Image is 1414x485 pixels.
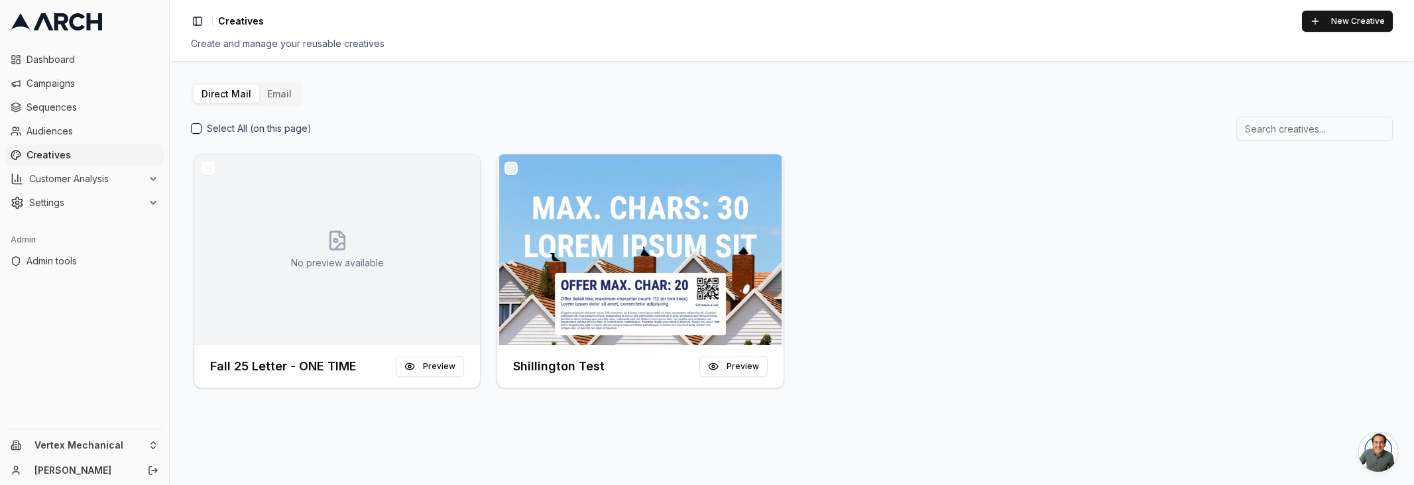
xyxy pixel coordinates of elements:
button: New Creative [1302,11,1393,32]
span: Creatives [218,15,264,28]
a: Creatives [5,144,164,166]
p: No preview available [291,256,384,270]
button: Preview [396,356,464,377]
h3: Fall 25 Letter - ONE TIME [210,357,357,376]
span: Customer Analysis [29,172,143,186]
button: Direct Mail [194,85,259,103]
input: Search creatives... [1236,117,1393,140]
a: [PERSON_NAME] [34,464,133,477]
h3: Shillington Test [513,357,605,376]
span: Audiences [27,125,158,138]
a: Audiences [5,121,164,142]
button: Customer Analysis [5,168,164,189]
div: Create and manage your reusable creatives [191,37,1393,50]
a: Dashboard [5,49,164,70]
span: Sequences [27,101,158,114]
span: Creatives [27,148,158,162]
span: Admin tools [27,254,158,268]
label: Select All (on this page) [207,122,312,135]
button: Vertex Mechanical [5,435,164,456]
a: Sequences [5,97,164,118]
img: Front creative for Shillington Test [497,154,783,345]
svg: No creative preview [327,230,348,251]
div: Admin [5,229,164,250]
a: Admin tools [5,250,164,272]
span: Vertex Mechanical [34,439,143,451]
a: Campaigns [5,73,164,94]
span: Settings [29,196,143,209]
span: Dashboard [27,53,158,66]
button: Log out [144,461,162,480]
button: Settings [5,192,164,213]
button: Email [259,85,300,103]
div: Open chat [1358,432,1398,472]
span: Campaigns [27,77,158,90]
button: Preview [699,356,768,377]
nav: breadcrumb [218,15,264,28]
